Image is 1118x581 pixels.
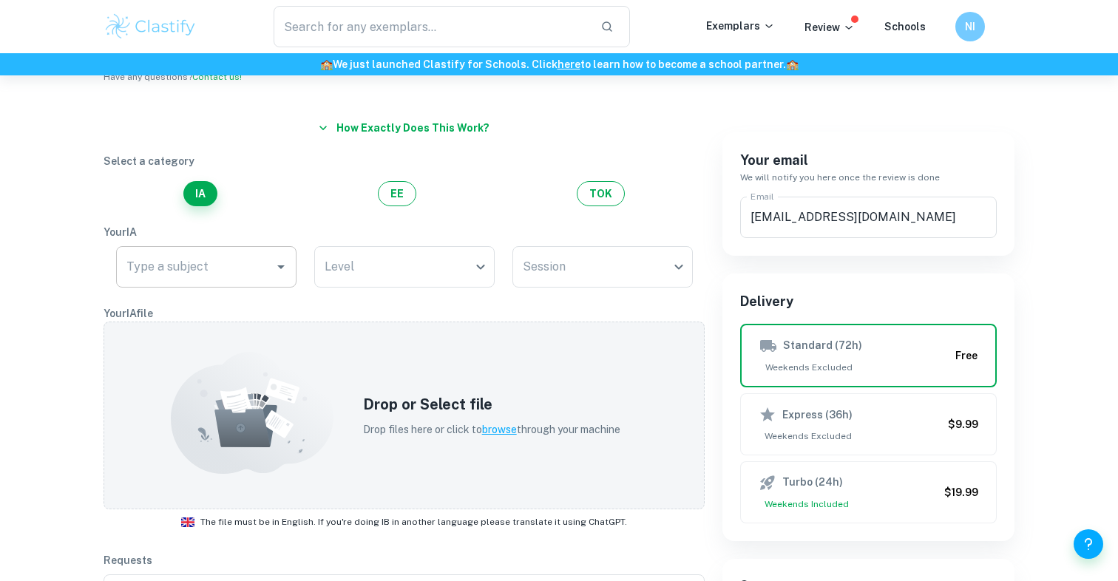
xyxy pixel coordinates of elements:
[104,305,705,322] p: Your IA file
[104,224,705,240] p: Your IA
[740,461,997,523] button: Turbo (24h)Weekends Included$19.99
[751,190,774,203] label: Email
[783,337,862,355] h6: Standard (72h)
[944,484,978,500] h6: $19.99
[740,150,997,171] h6: Your email
[782,407,853,423] h6: Express (36h)
[271,256,291,277] button: Open
[104,72,242,82] span: Have any questions?
[363,393,620,415] h5: Drop or Select file
[955,12,985,41] button: NI
[740,393,997,455] button: Express (36h)Weekends Excluded$9.99
[181,517,194,527] img: ic_flag_en.svg
[759,497,938,511] span: Weekends Included
[804,19,855,35] p: Review
[706,18,775,34] p: Exemplars
[363,421,620,438] p: Drop files here or click to through your machine
[378,181,416,206] button: EE
[759,361,949,374] span: Weekends Excluded
[759,429,942,443] span: Weekends Excluded
[782,474,843,492] h6: Turbo (24h)
[955,347,978,364] h6: Free
[740,171,997,185] h6: We will notify you here once the review is done
[948,416,978,432] h6: $9.99
[884,21,926,33] a: Schools
[740,291,997,312] h6: Delivery
[274,6,589,47] input: Search for any exemplars...
[200,515,627,529] span: The file must be in English. If you're doing IB in another language please translate it using Cha...
[482,424,517,435] span: browse
[192,72,242,82] a: Contact us!
[1074,529,1103,559] button: Help and Feedback
[313,115,495,141] button: How exactly does this work?
[786,58,799,70] span: 🏫
[320,58,333,70] span: 🏫
[104,552,705,568] p: Requests
[577,181,625,206] button: TOK
[104,12,197,41] img: Clastify logo
[104,153,705,169] p: Select a category
[962,18,979,35] h6: NI
[183,181,217,206] button: IA
[740,197,997,238] input: We'll contact you here
[740,324,997,387] button: Standard (72h)Weekends ExcludedFree
[3,56,1115,72] h6: We just launched Clastify for Schools. Click to learn how to become a school partner.
[558,58,580,70] a: here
